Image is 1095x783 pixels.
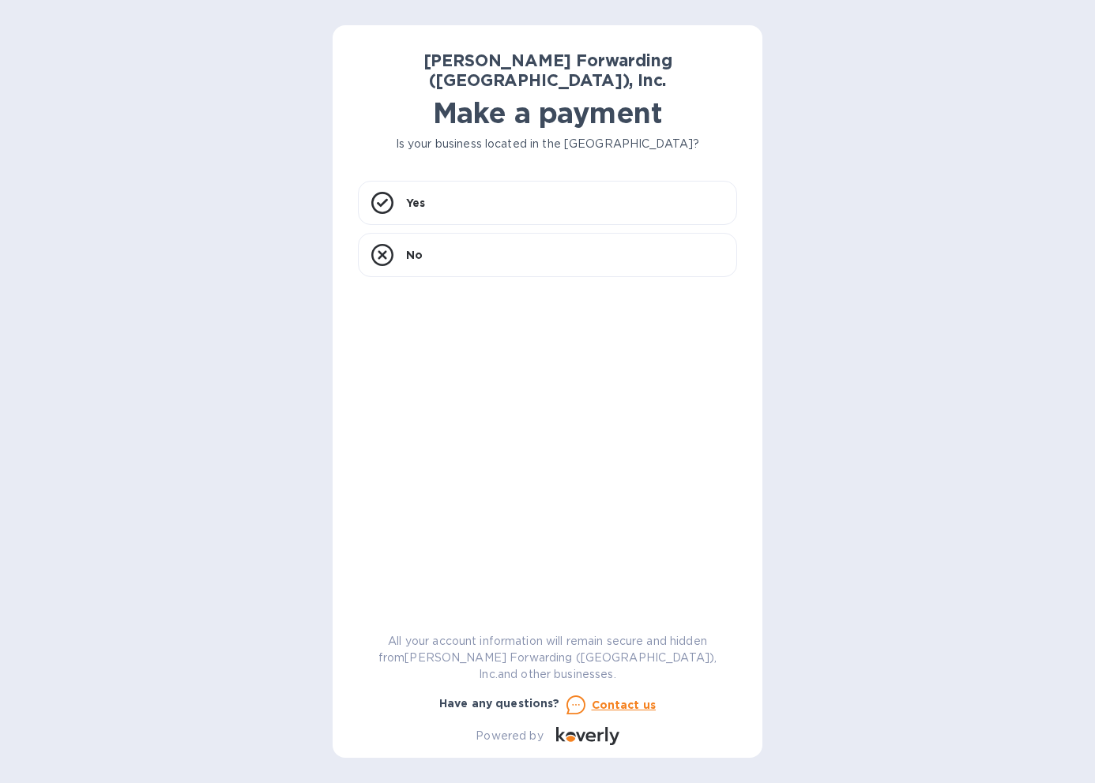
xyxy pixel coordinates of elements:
[358,633,737,683] p: All your account information will remain secure and hidden from [PERSON_NAME] Forwarding ([GEOGRA...
[406,247,423,263] p: No
[423,51,672,90] b: [PERSON_NAME] Forwarding ([GEOGRAPHIC_DATA]), Inc.
[358,96,737,129] h1: Make a payment
[476,728,543,744] p: Powered by
[358,136,737,152] p: Is your business located in the [GEOGRAPHIC_DATA]?
[439,697,560,710] b: Have any questions?
[406,195,425,211] p: Yes
[592,699,657,711] u: Contact us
